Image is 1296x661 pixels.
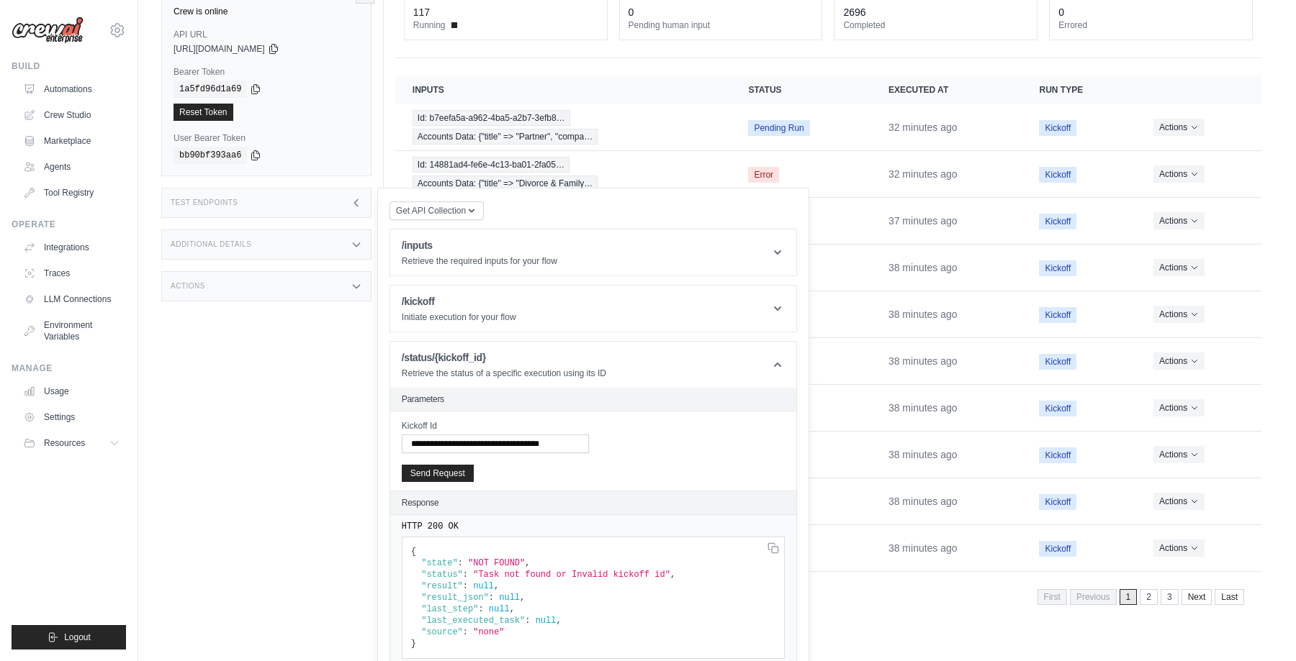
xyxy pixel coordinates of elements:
[463,581,468,591] span: :
[888,402,958,414] time: August 28, 2025 at 19:02 IST
[1153,352,1205,370] button: Actions for execution
[17,181,126,204] a: Tool Registry
[888,262,958,273] time: August 28, 2025 at 19:02 IST
[489,593,494,603] span: :
[421,558,457,568] span: "state"
[1140,589,1158,605] a: 2
[1182,589,1212,605] a: Next
[174,6,359,17] div: Crew is online
[12,60,126,72] div: Build
[463,627,468,637] span: :
[731,76,871,104] th: Status
[494,581,499,591] span: ,
[1215,589,1244,605] a: Last
[402,497,439,509] h2: Response
[1058,19,1243,31] dt: Errored
[17,155,126,178] a: Agents
[402,465,474,482] button: Send Request
[525,616,530,626] span: :
[536,616,557,626] span: null
[1153,399,1205,416] button: Actions for execution
[1153,165,1205,183] button: Actions for execution
[413,110,714,145] a: View execution details for Id
[12,219,126,230] div: Operate
[421,616,525,626] span: "last_executed_task"
[520,593,525,603] span: ,
[888,496,958,507] time: August 28, 2025 at 19:02 IST
[411,639,416,649] span: }
[670,570,675,580] span: ,
[12,363,126,374] div: Manage
[1038,589,1067,605] span: First
[473,627,504,637] span: "none"
[1153,212,1205,229] button: Actions for execution
[458,558,463,568] span: :
[888,215,958,227] time: August 28, 2025 at 19:03 IST
[402,521,785,532] pre: HTTP 200 OK
[421,627,463,637] span: "source"
[17,380,126,403] a: Usage
[1161,589,1179,605] a: 3
[888,309,958,320] time: August 28, 2025 at 19:02 IST
[17,78,126,101] a: Automations
[510,604,515,614] span: ,
[499,593,520,603] span: null
[421,604,478,614] span: "last_step"
[402,420,589,432] label: Kickoff Id
[556,616,561,626] span: ,
[171,240,251,249] h3: Additional Details
[174,104,233,121] a: Reset Token
[748,167,779,183] span: Error
[174,43,265,55] span: [URL][DOMAIN_NAME]
[402,350,606,365] h1: /status/{kickoff_id}
[395,578,1261,614] nav: Pagination
[17,236,126,259] a: Integrations
[1120,589,1138,605] span: 1
[1039,167,1076,183] span: Kickoff
[174,147,247,164] code: bb90bf393aa6
[17,288,126,311] a: LLM Connections
[871,76,1022,104] th: Executed at
[402,238,557,252] h1: /inputs
[629,19,814,31] dt: Pending human input
[44,437,85,449] span: Resources
[1070,589,1117,605] span: Previous
[1153,119,1205,136] button: Actions for execution
[174,66,359,78] label: Bearer Token
[421,593,489,603] span: "result_json"
[413,129,598,145] span: Accounts Data: {"title" => "Partner", "compa…
[463,570,468,580] span: :
[1153,539,1205,557] button: Actions for execution
[1039,447,1076,463] span: Kickoff
[421,570,463,580] span: "status"
[1039,401,1076,416] span: Kickoff
[473,581,494,591] span: null
[1039,260,1076,276] span: Kickoff
[413,19,446,31] span: Running
[468,558,525,568] span: "NOT FOUND"
[12,625,126,649] button: Logout
[395,76,1261,614] section: Crew executions table
[413,175,598,191] span: Accounts Data: {"title" => "Divorce & Family…
[413,157,570,173] span: Id: 14881ad4-fe6e-4c13-ba01-2fa05…
[395,76,732,104] th: Inputs
[1039,541,1076,557] span: Kickoff
[411,547,416,557] span: {
[17,129,126,152] a: Marketplace
[402,311,516,323] p: Initiate execution for your flow
[888,355,958,367] time: August 28, 2025 at 19:02 IST
[402,255,557,267] p: Retrieve the required inputs for your flow
[171,282,205,291] h3: Actions
[402,368,606,379] p: Retrieve the status of a specific execution using its ID
[413,110,570,126] span: Id: b7eefa5a-a962-4ba5-a2b7-3efb8…
[174,132,359,144] label: User Bearer Token
[525,558,530,568] span: ,
[17,432,126,455] button: Resources
[843,5,865,19] div: 2696
[171,199,238,207] h3: Test Endpoints
[1039,307,1076,323] span: Kickoff
[888,449,958,460] time: August 28, 2025 at 19:02 IST
[888,122,958,133] time: August 28, 2025 at 19:08 IST
[473,570,670,580] span: "Task not found or Invalid kickoff id"
[421,581,463,591] span: "result"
